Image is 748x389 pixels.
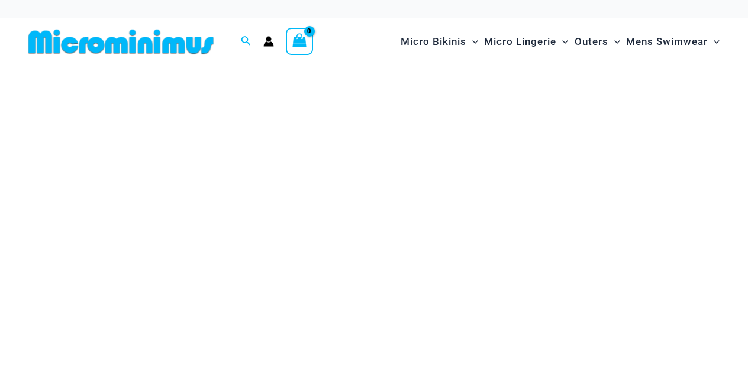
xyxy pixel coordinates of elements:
[396,22,724,61] nav: Site Navigation
[241,34,252,49] a: Search icon link
[626,27,708,57] span: Mens Swimwear
[575,27,608,57] span: Outers
[708,27,720,57] span: Menu Toggle
[623,24,723,60] a: Mens SwimwearMenu ToggleMenu Toggle
[556,27,568,57] span: Menu Toggle
[481,24,571,60] a: Micro LingerieMenu ToggleMenu Toggle
[24,28,218,55] img: MM SHOP LOGO FLAT
[401,27,466,57] span: Micro Bikinis
[484,27,556,57] span: Micro Lingerie
[263,36,274,47] a: Account icon link
[286,28,313,55] a: View Shopping Cart, empty
[398,24,481,60] a: Micro BikinisMenu ToggleMenu Toggle
[466,27,478,57] span: Menu Toggle
[608,27,620,57] span: Menu Toggle
[572,24,623,60] a: OutersMenu ToggleMenu Toggle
